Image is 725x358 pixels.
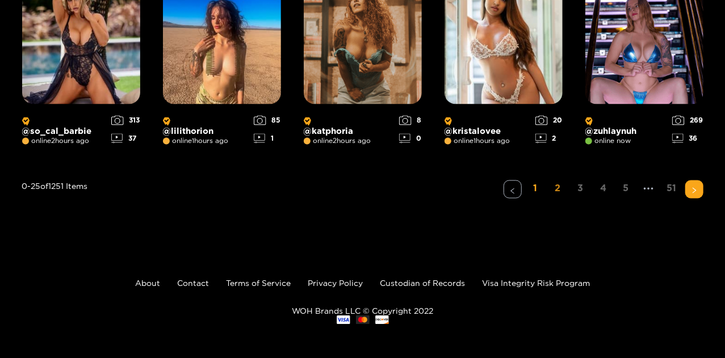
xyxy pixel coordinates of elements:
[549,180,567,197] a: 2
[691,187,698,194] span: right
[549,180,567,199] li: 2
[685,180,703,199] button: right
[509,188,516,195] span: left
[672,134,703,144] div: 36
[640,180,658,199] li: Next 5 Pages
[685,180,703,199] li: Next Page
[504,180,522,199] button: left
[617,180,635,199] li: 5
[22,180,88,244] div: 0 - 25 of 1251 items
[399,134,422,144] div: 0
[535,116,563,125] div: 20
[526,180,544,199] li: 1
[135,279,160,288] a: About
[482,279,590,288] a: Visa Integrity Risk Program
[22,137,90,145] span: online 2 hours ago
[111,116,140,125] div: 313
[163,137,229,145] span: online 1 hours ago
[380,279,465,288] a: Custodian of Records
[663,180,681,199] li: 51
[585,137,631,145] span: online now
[445,116,530,137] p: @ kristalovee
[617,180,635,197] a: 5
[304,116,393,137] p: @ katphoria
[585,116,667,137] p: @ zuhlaynuh
[594,180,613,197] a: 4
[308,279,363,288] a: Privacy Policy
[594,180,613,199] li: 4
[445,137,510,145] span: online 1 hours ago
[672,116,703,125] div: 269
[663,180,681,197] a: 51
[304,137,371,145] span: online 2 hours ago
[254,134,281,144] div: 1
[163,116,248,137] p: @ lilithorion
[640,180,658,199] span: •••
[22,116,106,137] p: @ so_cal_barbie
[226,279,291,288] a: Terms of Service
[572,180,590,199] li: 3
[177,279,209,288] a: Contact
[526,180,544,197] a: 1
[399,116,422,125] div: 8
[572,180,590,197] a: 3
[254,116,281,125] div: 85
[111,134,140,144] div: 37
[504,180,522,199] li: Previous Page
[535,134,563,144] div: 2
